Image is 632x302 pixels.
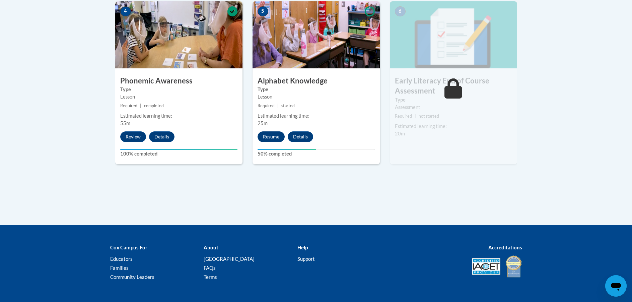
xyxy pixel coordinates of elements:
[120,150,237,158] label: 100% completed
[120,93,237,101] div: Lesson
[144,103,164,108] span: completed
[120,149,237,150] div: Your progress
[149,131,174,142] button: Details
[140,103,141,108] span: |
[120,6,131,16] span: 4
[258,131,285,142] button: Resume
[120,131,146,142] button: Review
[277,103,279,108] span: |
[419,114,439,119] span: not started
[204,244,218,250] b: About
[204,256,255,262] a: [GEOGRAPHIC_DATA]
[395,96,512,104] label: Type
[605,275,627,297] iframe: Button to launch messaging window
[488,244,522,250] b: Accreditations
[115,1,242,68] img: Course Image
[115,76,242,86] h3: Phonemic Awareness
[395,6,406,16] span: 6
[110,256,133,262] a: Educators
[395,131,405,136] span: 20m
[110,244,147,250] b: Cox Campus For
[395,104,512,111] div: Assessment
[258,93,375,101] div: Lesson
[120,120,130,126] span: 55m
[395,114,412,119] span: Required
[395,123,512,130] div: Estimated learning time:
[258,112,375,120] div: Estimated learning time:
[415,114,416,119] span: |
[258,6,268,16] span: 5
[253,76,380,86] h3: Alphabet Knowledge
[472,258,500,275] img: Accredited IACET® Provider
[281,103,295,108] span: started
[297,244,308,250] b: Help
[258,149,316,150] div: Your progress
[390,76,517,97] h3: Early Literacy End of Course Assessment
[258,120,268,126] span: 25m
[505,255,522,278] img: IDA® Accredited
[110,265,129,271] a: Families
[390,1,517,68] img: Course Image
[110,274,154,280] a: Community Leaders
[120,86,237,93] label: Type
[120,112,237,120] div: Estimated learning time:
[297,256,315,262] a: Support
[204,265,216,271] a: FAQs
[258,150,375,158] label: 50% completed
[258,86,375,93] label: Type
[253,1,380,68] img: Course Image
[258,103,275,108] span: Required
[288,131,313,142] button: Details
[120,103,137,108] span: Required
[204,274,217,280] a: Terms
